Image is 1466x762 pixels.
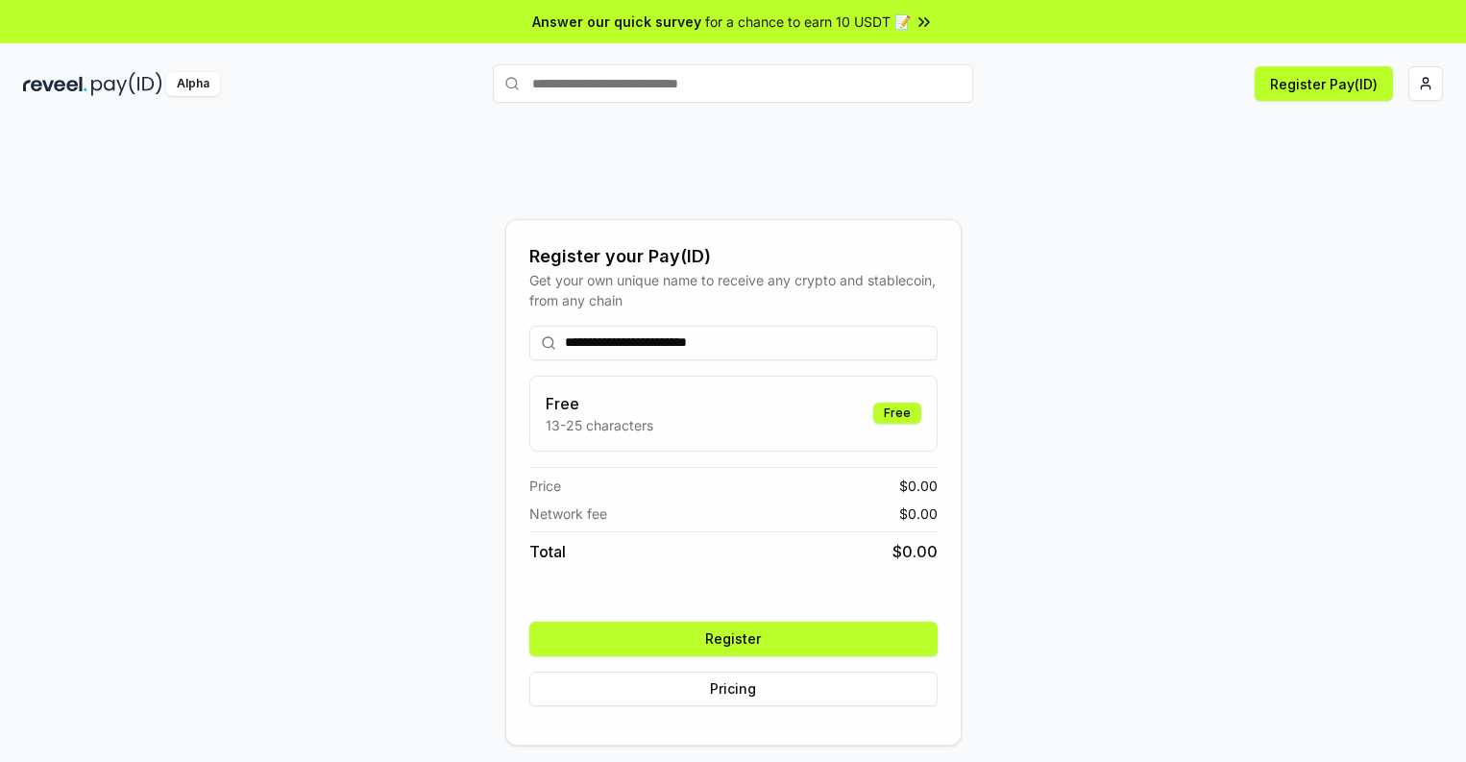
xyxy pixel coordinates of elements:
[23,72,87,96] img: reveel_dark
[546,392,653,415] h3: Free
[529,504,607,524] span: Network fee
[1255,66,1393,101] button: Register Pay(ID)
[529,622,938,656] button: Register
[529,243,938,270] div: Register your Pay(ID)
[166,72,220,96] div: Alpha
[892,540,938,563] span: $ 0.00
[529,540,566,563] span: Total
[546,415,653,435] p: 13-25 characters
[873,403,921,424] div: Free
[705,12,911,32] span: for a chance to earn 10 USDT 📝
[529,476,561,496] span: Price
[899,504,938,524] span: $ 0.00
[899,476,938,496] span: $ 0.00
[532,12,701,32] span: Answer our quick survey
[529,672,938,706] button: Pricing
[91,72,162,96] img: pay_id
[529,270,938,310] div: Get your own unique name to receive any crypto and stablecoin, from any chain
